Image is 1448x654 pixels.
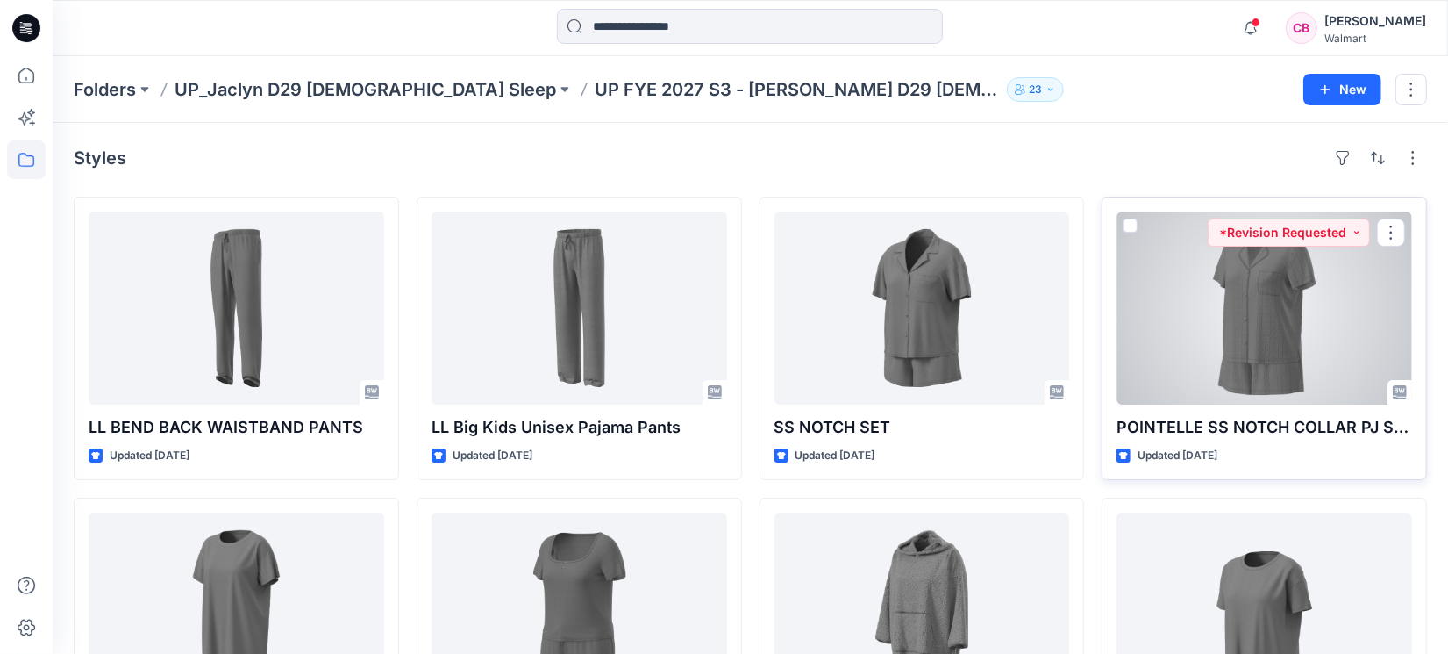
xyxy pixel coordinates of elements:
[795,447,875,465] p: Updated [DATE]
[1303,74,1381,105] button: New
[595,77,1000,102] p: UP FYE 2027 S3 - [PERSON_NAME] D29 [DEMOGRAPHIC_DATA] Sleepwear
[1116,212,1412,405] a: POINTELLE SS NOTCH COLLAR PJ SET
[432,415,727,440] p: LL Big Kids Unisex Pajama Pants
[1324,32,1426,45] div: Walmart
[1286,12,1317,44] div: CB
[74,77,136,102] a: Folders
[89,415,384,440] p: LL BEND BACK WAISTBAND PANTS
[89,212,384,405] a: LL BEND BACK WAISTBAND PANTS
[110,447,189,465] p: Updated [DATE]
[1324,11,1426,32] div: [PERSON_NAME]
[1029,80,1042,99] p: 23
[774,212,1070,405] a: SS NOTCH SET
[175,77,556,102] a: UP_Jaclyn D29 [DEMOGRAPHIC_DATA] Sleep
[1007,77,1064,102] button: 23
[1138,447,1217,465] p: Updated [DATE]
[432,212,727,405] a: LL Big Kids Unisex Pajama Pants
[1116,415,1412,440] p: POINTELLE SS NOTCH COLLAR PJ SET
[74,147,126,169] h4: Styles
[774,415,1070,440] p: SS NOTCH SET
[453,447,532,465] p: Updated [DATE]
